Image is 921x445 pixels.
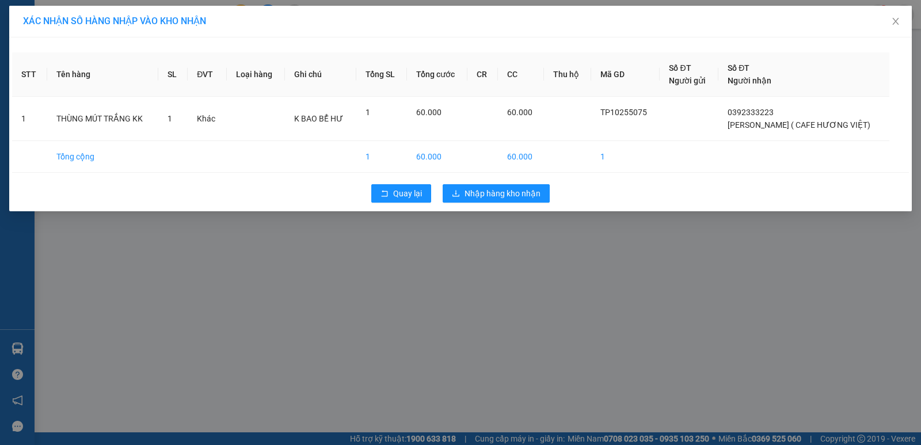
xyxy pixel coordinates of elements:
button: Close [880,6,912,38]
th: SL [158,52,188,97]
button: downloadNhập hàng kho nhận [443,184,550,203]
span: 1 [168,114,172,123]
span: rollback [380,189,389,199]
span: VP [GEOGRAPHIC_DATA] - [5,22,131,44]
span: XÁC NHẬN SỐ HÀNG NHẬP VÀO KHO NHẬN [23,16,206,26]
span: Người nhận [728,76,771,85]
th: STT [12,52,47,97]
span: PHƯỢNG [5,33,46,44]
span: K BAO BỂ HƯ [294,114,343,123]
td: 60.000 [498,141,545,173]
th: Ghi chú [285,52,356,97]
td: THÙNG MÚT TRẮNG KK [47,97,158,141]
span: TP10255075 [600,108,647,117]
p: GỬI: [5,22,168,44]
span: close [891,17,900,26]
th: ĐVT [188,52,227,97]
th: Tổng cước [407,52,467,97]
span: Người gửi [669,76,706,85]
th: Mã GD [591,52,660,97]
th: Loại hàng [227,52,285,97]
p: NHẬN: [5,50,168,71]
strong: BIÊN NHẬN GỬI HÀNG [39,6,134,17]
span: Số ĐT [728,63,749,73]
span: 1 [366,108,370,117]
span: download [452,189,460,199]
span: 60.000 [507,108,532,117]
td: 60.000 [407,141,467,173]
th: Tổng SL [356,52,407,97]
span: 0977999909 - [5,73,86,84]
td: Khác [188,97,227,141]
td: 1 [12,97,47,141]
td: 1 [591,141,660,173]
button: rollbackQuay lại [371,184,431,203]
th: CC [498,52,545,97]
th: Tên hàng [47,52,158,97]
span: Quay lại [393,187,422,200]
span: Số ĐT [669,63,691,73]
span: HÙNG [62,73,86,84]
span: Nhập hàng kho nhận [465,187,541,200]
span: [PERSON_NAME] ( CAFE HƯƠNG VIỆT) [728,120,870,130]
span: 60.000 [416,108,442,117]
span: VP [PERSON_NAME] ([GEOGRAPHIC_DATA]) [5,50,116,71]
td: Tổng cộng [47,141,158,173]
span: GIAO: [5,86,28,97]
td: 1 [356,141,407,173]
th: Thu hộ [544,52,591,97]
span: 0392333223 [728,108,774,117]
th: CR [467,52,498,97]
